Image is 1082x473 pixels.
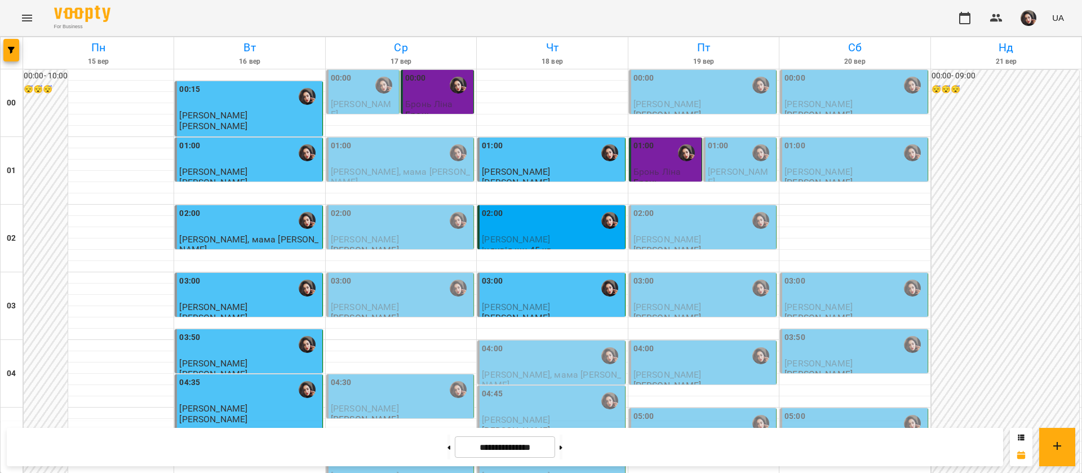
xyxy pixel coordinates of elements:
[331,99,392,119] span: [PERSON_NAME]
[904,280,921,297] img: Гусак Олена Армаїсівна \МА укр .рос\ШЧ укр .рос\\ https://us06web.zoom.us/j/83079612343
[752,415,769,432] img: Гусак Олена Армаїсівна \МА укр .рос\ШЧ укр .рос\\ https://us06web.zoom.us/j/83079612343
[933,39,1080,56] h6: Нд
[752,347,769,364] img: Гусак Олена Армаїсівна \МА укр .рос\ШЧ укр .рос\\ https://us06web.zoom.us/j/83079612343
[784,178,853,187] p: [PERSON_NAME]
[784,72,805,85] label: 00:00
[54,6,110,22] img: Voopty Logo
[478,56,626,67] h6: 18 вер
[299,280,316,297] img: Гусак Олена Армаїсівна \МА укр .рос\ШЧ укр .рос\\ https://us06web.zoom.us/j/83079612343
[904,415,921,432] div: Гусак Олена Армаїсівна \МА укр .рос\ШЧ укр .рос\\ https://us06web.zoom.us/j/83079612343
[633,313,702,322] p: [PERSON_NAME]
[633,99,702,109] span: [PERSON_NAME]
[633,275,654,288] label: 03:00
[7,97,16,109] h6: 00
[601,212,618,229] img: Гусак Олена Армаїсівна \МА укр .рос\ШЧ укр .рос\\ https://us06web.zoom.us/j/83079612343
[482,388,503,400] label: 04:45
[784,99,853,109] span: [PERSON_NAME]
[752,77,769,94] div: Гусак Олена Армаїсівна \МА укр .рос\ШЧ укр .рос\\ https://us06web.zoom.us/j/83079612343
[633,166,681,177] span: Бронь Ліна
[179,313,247,322] p: [PERSON_NAME]
[450,77,467,94] img: Гусак Олена Армаїсівна \МА укр .рос\ШЧ укр .рос\\ https://us06web.zoom.us/j/83079612343
[904,336,921,353] img: Гусак Олена Армаїсівна \МА укр .рос\ШЧ укр .рос\\ https://us06web.zoom.us/j/83079612343
[482,234,550,245] span: [PERSON_NAME]
[25,39,172,56] h6: Пн
[179,331,200,344] label: 03:50
[179,166,247,177] span: [PERSON_NAME]
[482,178,550,187] p: [PERSON_NAME]
[781,39,928,56] h6: Сб
[482,207,503,220] label: 02:00
[179,110,247,121] span: [PERSON_NAME]
[752,144,769,161] div: Гусак Олена Армаїсівна \МА укр .рос\ШЧ укр .рос\\ https://us06web.zoom.us/j/83079612343
[784,358,853,369] span: [PERSON_NAME]
[176,39,323,56] h6: Вт
[784,313,853,322] p: [PERSON_NAME]
[331,72,352,85] label: 00:00
[179,275,200,288] label: 03:00
[1021,10,1036,26] img: 415cf204168fa55e927162f296ff3726.jpg
[784,331,805,344] label: 03:50
[904,77,921,94] img: Гусак Олена Армаїсівна \МА укр .рос\ШЧ укр .рос\\ https://us06web.zoom.us/j/83079612343
[1052,12,1064,24] span: UA
[752,280,769,297] img: Гусак Олена Армаїсівна \МА укр .рос\ШЧ укр .рос\\ https://us06web.zoom.us/j/83079612343
[450,381,467,398] img: Гусак Олена Армаїсівна \МА укр .рос\ШЧ укр .рос\\ https://us06web.zoom.us/j/83079612343
[482,313,550,322] p: [PERSON_NAME]
[601,144,618,161] img: Гусак Олена Армаїсівна \МА укр .рос\ШЧ укр .рос\\ https://us06web.zoom.us/j/83079612343
[784,140,805,152] label: 01:00
[179,414,247,424] p: [PERSON_NAME]
[633,234,702,245] span: [PERSON_NAME]
[482,302,550,312] span: [PERSON_NAME]
[179,403,247,414] span: [PERSON_NAME]
[482,414,550,425] span: [PERSON_NAME]
[331,313,399,322] p: [PERSON_NAME]
[784,410,805,423] label: 05:00
[784,275,805,288] label: 03:00
[331,166,470,187] span: [PERSON_NAME], мама [PERSON_NAME]
[7,368,16,380] h6: 04
[752,212,769,229] div: Гусак Олена Армаїсівна \МА укр .рос\ШЧ укр .рос\\ https://us06web.zoom.us/j/83079612343
[7,300,16,312] h6: 03
[24,83,68,96] h6: 😴😴😴
[54,23,110,30] span: For Business
[331,245,399,255] p: [PERSON_NAME]
[450,212,467,229] img: Гусак Олена Армаїсівна \МА укр .рос\ШЧ укр .рос\\ https://us06web.zoom.us/j/83079612343
[405,110,432,120] p: Бронь
[450,280,467,297] img: Гусак Олена Армаїсівна \МА укр .рос\ШЧ укр .рос\\ https://us06web.zoom.us/j/83079612343
[601,347,618,364] img: Гусак Олена Армаїсівна \МА укр .рос\ШЧ укр .рос\\ https://us06web.zoom.us/j/83079612343
[932,70,1079,82] h6: 00:00 - 09:00
[933,56,1080,67] h6: 21 вер
[633,178,660,187] p: Бронь
[482,140,503,152] label: 01:00
[633,343,654,355] label: 04:00
[633,302,702,312] span: [PERSON_NAME]
[450,144,467,161] img: Гусак Олена Армаїсівна \МА укр .рос\ШЧ укр .рос\\ https://us06web.zoom.us/j/83079612343
[633,207,654,220] label: 02:00
[327,56,475,67] h6: 17 вер
[179,302,247,312] span: [PERSON_NAME]
[601,392,618,409] div: Гусак Олена Армаїсівна \МА укр .рос\ШЧ укр .рос\\ https://us06web.zoom.us/j/83079612343
[1048,7,1068,28] button: UA
[375,77,392,94] div: Гусак Олена Армаїсівна \МА укр .рос\ШЧ укр .рос\\ https://us06web.zoom.us/j/83079612343
[331,275,352,288] label: 03:00
[601,280,618,297] img: Гусак Олена Армаїсівна \МА укр .рос\ШЧ укр .рос\\ https://us06web.zoom.us/j/83079612343
[708,140,729,152] label: 01:00
[299,88,316,105] img: Гусак Олена Армаїсівна \МА укр .рос\ШЧ укр .рос\\ https://us06web.zoom.us/j/83079612343
[299,336,316,353] div: Гусак Олена Армаїсівна \МА укр .рос\ШЧ укр .рос\\ https://us06web.zoom.us/j/83079612343
[633,140,654,152] label: 01:00
[630,39,777,56] h6: Пт
[179,83,200,96] label: 00:15
[25,56,172,67] h6: 15 вер
[299,144,316,161] div: Гусак Олена Армаїсівна \МА укр .рос\ШЧ укр .рос\\ https://us06web.zoom.us/j/83079612343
